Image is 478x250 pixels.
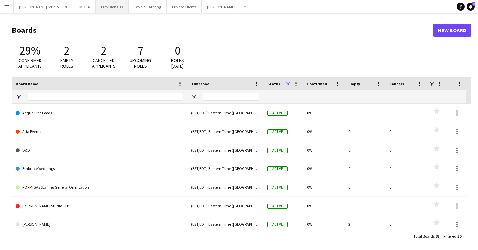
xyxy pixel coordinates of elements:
[129,0,167,13] button: Tavola Catering
[167,0,202,13] button: Private Clients
[96,0,129,13] button: ProvisionsTO
[472,2,475,6] span: 3
[467,3,475,11] a: 3
[74,0,96,13] button: MOCA
[202,0,241,13] button: [PERSON_NAME]
[14,0,74,13] button: [PERSON_NAME] Studio - CBC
